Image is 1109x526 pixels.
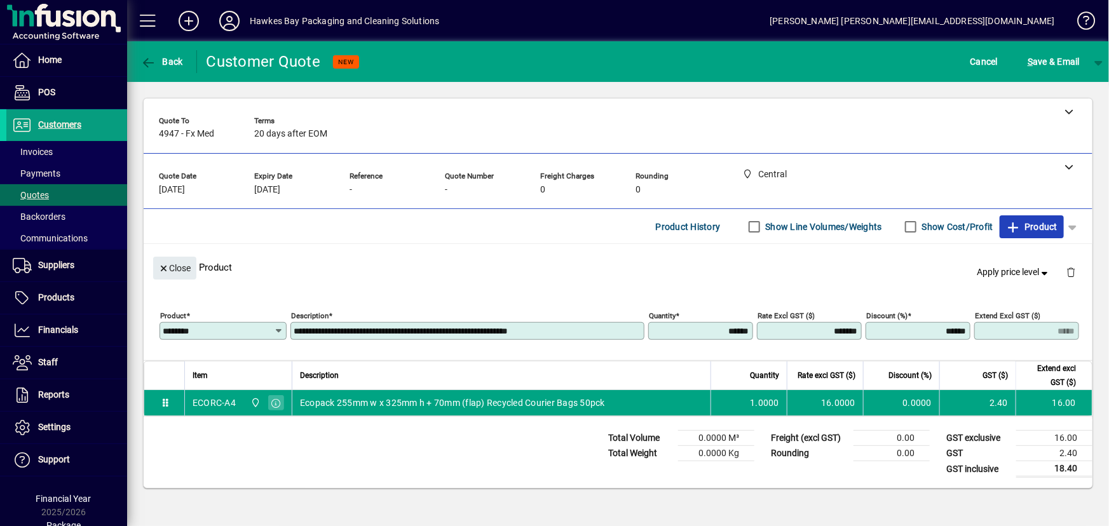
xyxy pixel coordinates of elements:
span: Payments [13,168,60,179]
span: Financial Year [36,494,92,504]
a: Communications [6,227,127,249]
span: POS [38,87,55,97]
span: Staff [38,357,58,367]
td: 0.0000 M³ [678,431,754,446]
span: Central [247,396,262,410]
app-page-header-button: Delete [1056,266,1086,278]
div: 16.0000 [795,396,855,409]
td: Total Volume [602,431,678,446]
span: Cancel [970,51,998,72]
span: GST ($) [983,368,1008,382]
span: Description [300,368,339,382]
span: Back [140,57,183,67]
button: Profile [209,10,250,32]
div: [PERSON_NAME] [PERSON_NAME][EMAIL_ADDRESS][DOMAIN_NAME] [770,11,1055,31]
mat-label: Discount (%) [866,311,908,320]
a: Products [6,282,127,314]
span: Item [193,368,208,382]
span: 0 [636,185,641,195]
span: Extend excl GST ($) [1024,361,1076,389]
button: Product [1000,215,1064,238]
a: POS [6,77,127,109]
span: Apply price level [977,266,1051,279]
span: NEW [338,58,354,66]
td: GST exclusive [940,431,1016,446]
span: Communications [13,233,88,243]
span: Financials [38,325,78,335]
a: Quotes [6,184,127,206]
button: Delete [1056,257,1086,287]
mat-label: Product [160,311,186,320]
span: - [350,185,352,195]
span: 0 [540,185,545,195]
span: [DATE] [159,185,185,195]
label: Show Line Volumes/Weights [763,220,882,233]
mat-label: Extend excl GST ($) [975,311,1040,320]
span: Support [38,454,70,464]
span: Reports [38,389,69,400]
td: 16.00 [1016,431,1092,446]
td: 16.00 [1016,390,1092,415]
td: 0.0000 Kg [678,446,754,461]
app-page-header-button: Close [150,262,200,273]
span: Products [38,292,74,302]
span: Invoices [13,147,53,157]
a: Knowledge Base [1068,3,1093,44]
a: Financials [6,314,127,346]
span: Discount (%) [888,368,932,382]
span: S [1028,57,1033,67]
a: Home [6,44,127,76]
td: 0.00 [854,446,930,461]
span: Product History [656,217,721,237]
a: Suppliers [6,250,127,281]
span: Ecopack 255mm w x 325mm h + 70mm (flap) Recycled Courier Bags 50pck [300,396,605,409]
span: 4947 - Fx Med [159,129,214,139]
a: Invoices [6,141,127,163]
span: Close [158,258,191,279]
span: Backorders [13,212,65,222]
td: Freight (excl GST) [765,431,854,446]
td: 0.0000 [863,390,939,415]
span: 1.0000 [751,396,780,409]
a: Support [6,444,127,476]
div: Hawkes Bay Packaging and Cleaning Solutions [250,11,440,31]
button: Product History [651,215,726,238]
span: Product [1006,217,1058,237]
span: 20 days after EOM [254,129,327,139]
app-page-header-button: Back [127,50,197,73]
div: Product [144,244,1092,290]
span: ave & Email [1028,51,1080,72]
button: Add [168,10,209,32]
label: Show Cost/Profit [920,220,993,233]
td: 0.00 [854,431,930,446]
td: GST inclusive [940,461,1016,477]
button: Cancel [967,50,1002,73]
td: GST [940,446,1016,461]
td: 18.40 [1016,461,1092,477]
a: Payments [6,163,127,184]
mat-label: Quantity [649,311,676,320]
div: Customer Quote [207,51,321,72]
mat-label: Description [291,311,329,320]
button: Apply price level [972,261,1056,284]
span: Customers [38,119,81,130]
button: Back [137,50,186,73]
span: Quotes [13,190,49,200]
button: Close [153,257,196,280]
div: ECORC-A4 [193,396,236,409]
span: Rate excl GST ($) [798,368,855,382]
td: 2.40 [939,390,1016,415]
td: Rounding [765,446,854,461]
span: Home [38,55,62,65]
span: Settings [38,422,71,432]
a: Settings [6,412,127,443]
button: Save & Email [1021,50,1086,73]
a: Staff [6,347,127,379]
span: - [445,185,447,195]
td: Total Weight [602,446,678,461]
span: [DATE] [254,185,280,195]
a: Backorders [6,206,127,227]
mat-label: Rate excl GST ($) [758,311,815,320]
span: Quantity [750,368,779,382]
a: Reports [6,379,127,411]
